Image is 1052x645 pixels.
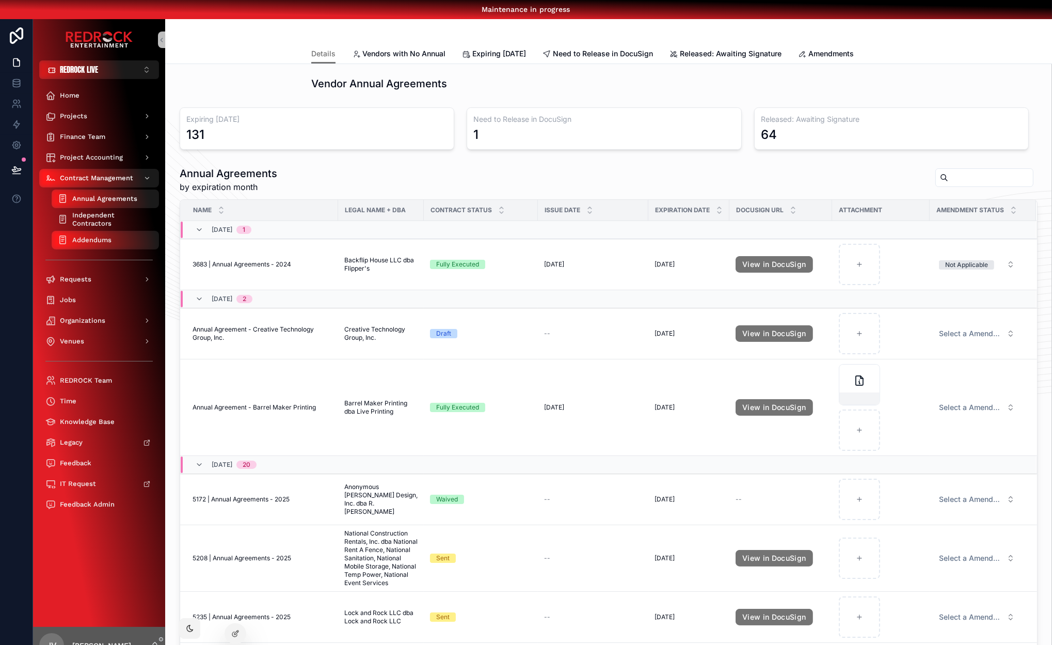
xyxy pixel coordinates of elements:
[180,166,277,181] h1: Annual Agreements
[473,114,735,124] h3: Need to Release in DocuSign
[930,607,1024,627] a: Select Button
[544,554,550,562] span: --
[939,612,1002,622] span: Select a Amendment Status
[362,49,445,59] span: Vendors with No Annual
[193,403,316,412] span: Annual Agreement - Barrel Maker Printing
[930,324,1024,343] a: Select Button
[472,49,526,59] span: Expiring [DATE]
[436,554,450,563] div: Sent
[655,495,723,504] a: [DATE]
[736,495,742,504] span: --
[436,495,458,504] div: Waived
[193,403,332,412] a: Annual Agreement - Barrel Maker Printing
[344,325,418,342] a: Creative Technology Group, Inc.
[193,206,212,214] span: Name
[655,403,675,412] span: [DATE]
[680,49,782,59] span: Released: Awaiting Signature
[39,332,159,351] a: Venues
[544,260,564,269] span: [DATE]
[352,44,445,65] a: Vendors with No Annual
[180,181,277,193] span: by expiration month
[60,317,105,325] span: Organizations
[311,49,336,59] span: Details
[544,329,642,338] a: --
[655,554,675,562] span: [DATE]
[60,174,133,182] span: Contract Management
[736,325,813,342] a: View in DocuSign
[736,325,826,342] a: View in DocuSign
[60,65,98,75] span: REDROCK LIVE
[545,206,580,214] span: Issue Date
[736,256,826,273] a: View in DocuSign
[436,329,451,338] div: Draft
[655,495,675,504] span: [DATE]
[193,325,332,342] span: Annual Agreement - Creative Technology Group, Inc.
[193,613,332,621] a: 5235 | Annual Agreements - 2025
[430,612,532,622] a: Sent
[839,206,882,214] span: Attachment
[655,329,723,338] a: [DATE]
[430,554,532,563] a: Sent
[544,329,550,338] span: --
[939,553,1002,563] span: Select a Amendment Status
[655,260,723,269] a: [DATE]
[736,550,826,567] a: View in DocuSign
[39,60,159,79] button: Select Button
[212,461,232,469] span: [DATE]
[544,495,642,504] a: --
[670,44,782,65] a: Released: Awaiting Signature
[344,399,418,416] a: Barrel Maker Printing dba Live Printing
[655,260,675,269] span: [DATE]
[193,554,291,562] span: 5208 | Annual Agreements - 2025
[931,255,1023,274] button: Select Button
[430,403,532,412] a: Fully Executed
[736,399,826,416] a: View in DocuSign
[736,609,826,625] a: View in DocuSign
[60,296,76,304] span: Jobs
[72,211,149,228] span: Independent Contractors
[939,402,1002,413] span: Select a Amendment Status
[60,133,105,141] span: Finance Team
[655,206,710,214] span: Expiration Date
[655,613,675,621] span: [DATE]
[544,403,564,412] span: [DATE]
[212,295,232,303] span: [DATE]
[39,454,159,473] a: Feedback
[39,475,159,493] a: IT Request
[60,480,96,488] span: IT Request
[345,206,406,214] span: Legal Name + dba
[39,86,159,105] a: Home
[60,376,112,385] span: REDROCK Team
[186,114,448,124] h3: Expiring [DATE]
[344,256,418,273] a: Backflip House LLC dba Flipper's
[655,403,723,412] a: [DATE]
[193,554,332,562] a: 5208 | Annual Agreements - 2025
[655,554,723,562] a: [DATE]
[39,413,159,431] a: Knowledge Base
[930,490,1024,509] a: Select Button
[193,260,291,269] span: 3683 | Annual Agreements - 2024
[243,295,246,303] div: 2
[736,495,826,504] a: --
[60,438,83,447] span: Legacy
[193,495,332,504] a: 5172 | Annual Agreements - 2025
[431,206,492,214] span: Contract Status
[939,494,1002,505] span: Select a Amendment Status
[311,44,336,64] a: Details
[736,256,813,273] a: View in DocuSign
[39,495,159,514] a: Feedback Admin
[60,153,123,162] span: Project Accounting
[798,44,854,65] a: Amendments
[430,260,532,269] a: Fully Executed
[931,398,1023,417] button: Select Button
[931,324,1023,343] button: Select Button
[736,206,784,214] span: DocuSign URL
[186,127,204,143] div: 131
[344,529,418,587] span: National Construction Rentals, Inc. dba National Rent A Fence, National Sanitation, National Mobi...
[931,549,1023,568] button: Select Button
[436,403,479,412] div: Fully Executed
[52,210,159,229] a: Independent Contractors
[243,226,245,234] div: 1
